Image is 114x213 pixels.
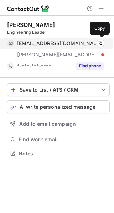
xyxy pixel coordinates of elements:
[20,104,95,110] span: AI write personalized message
[7,118,110,130] button: Add to email campaign
[7,29,110,35] div: Engineering Leader
[7,21,55,28] div: [PERSON_NAME]
[17,40,99,47] span: [EMAIL_ADDRESS][DOMAIN_NAME]
[76,62,104,70] button: Reveal Button
[7,100,110,113] button: AI write personalized message
[19,136,107,143] span: Find work email
[7,4,50,13] img: ContactOut v5.3.10
[20,87,97,93] div: Save to List / ATS / CRM
[19,151,107,157] span: Notes
[19,121,76,127] span: Add to email campaign
[17,51,99,58] span: [PERSON_NAME][EMAIL_ADDRESS][PERSON_NAME][DOMAIN_NAME]
[7,83,110,96] button: save-profile-one-click
[7,135,110,144] button: Find work email
[7,149,110,159] button: Notes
